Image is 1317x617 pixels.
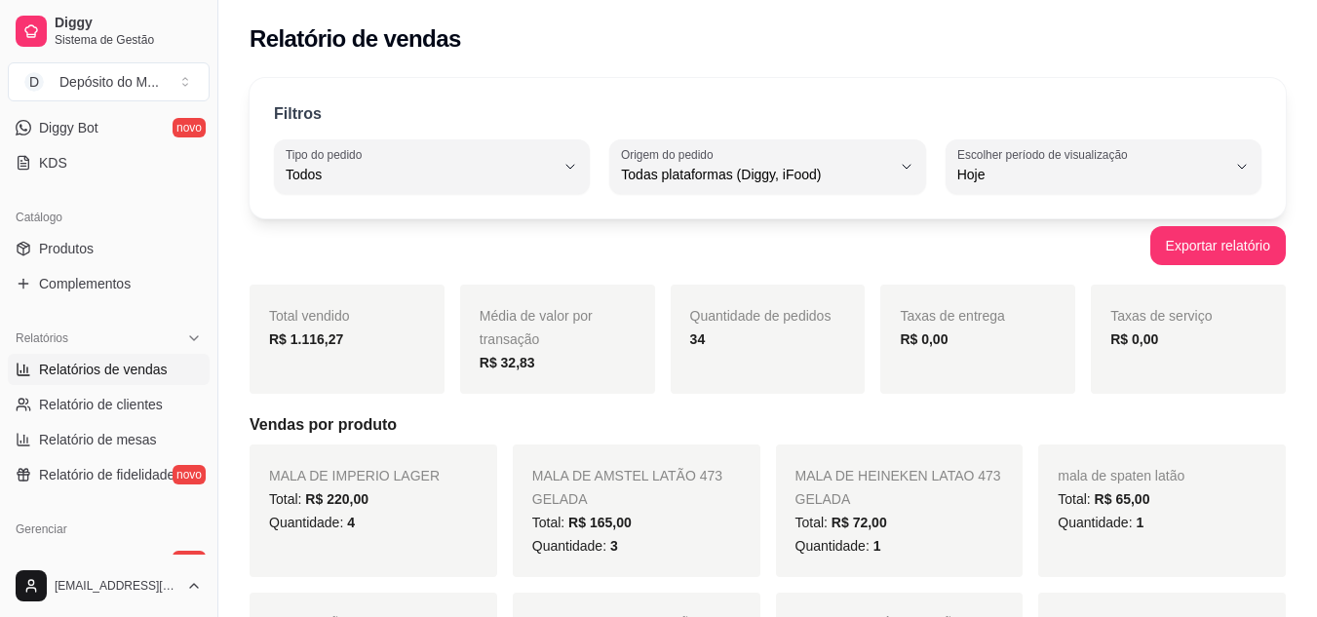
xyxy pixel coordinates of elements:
[480,308,593,347] span: Média de valor por transação
[39,274,131,293] span: Complementos
[8,62,210,101] button: Select a team
[39,430,157,449] span: Relatório de mesas
[8,424,210,455] a: Relatório de mesas
[1095,491,1150,507] span: R$ 65,00
[269,515,355,530] span: Quantidade:
[39,395,163,414] span: Relatório de clientes
[8,459,210,490] a: Relatório de fidelidadenovo
[39,153,67,173] span: KDS
[8,202,210,233] div: Catálogo
[250,23,461,55] h2: Relatório de vendas
[39,239,94,258] span: Produtos
[532,538,618,554] span: Quantidade:
[1058,515,1143,530] span: Quantidade:
[269,331,343,347] strong: R$ 1.116,27
[55,578,178,594] span: [EMAIL_ADDRESS][DOMAIN_NAME]
[1136,515,1143,530] span: 1
[8,8,210,55] a: DiggySistema de Gestão
[8,545,210,576] a: Entregadoresnovo
[8,389,210,420] a: Relatório de clientes
[621,165,890,184] span: Todas plataformas (Diggy, iFood)
[1110,331,1158,347] strong: R$ 0,00
[1058,468,1184,483] span: mala de spaten latão
[347,515,355,530] span: 4
[8,354,210,385] a: Relatórios de vendas
[269,468,440,483] span: MALA DE IMPERIO LAGER
[8,514,210,545] div: Gerenciar
[1110,308,1212,324] span: Taxas de serviço
[269,308,350,324] span: Total vendido
[39,465,174,484] span: Relatório de fidelidade
[269,491,368,507] span: Total:
[873,538,881,554] span: 1
[795,468,1001,507] span: MALA DE HEINEKEN LATAO 473 GELADA
[957,165,1226,184] span: Hoje
[59,72,159,92] div: Depósito do M ...
[610,538,618,554] span: 3
[16,330,68,346] span: Relatórios
[8,112,210,143] a: Diggy Botnovo
[8,147,210,178] a: KDS
[55,15,202,32] span: Diggy
[286,165,555,184] span: Todos
[305,491,368,507] span: R$ 220,00
[621,146,719,163] label: Origem do pedido
[39,118,98,137] span: Diggy Bot
[609,139,925,194] button: Origem do pedidoTodas plataformas (Diggy, iFood)
[286,146,368,163] label: Tipo do pedido
[1150,226,1286,265] button: Exportar relatório
[795,515,887,530] span: Total:
[946,139,1261,194] button: Escolher período de visualizaçãoHoje
[690,308,832,324] span: Quantidade de pedidos
[832,515,887,530] span: R$ 72,00
[532,468,722,507] span: MALA DE AMSTEL LATÃO 473 GELADA
[795,538,881,554] span: Quantidade:
[532,515,632,530] span: Total:
[24,72,44,92] span: D
[8,268,210,299] a: Complementos
[274,102,322,126] p: Filtros
[8,562,210,609] button: [EMAIL_ADDRESS][DOMAIN_NAME]
[900,331,948,347] strong: R$ 0,00
[690,331,706,347] strong: 34
[39,551,121,570] span: Entregadores
[957,146,1134,163] label: Escolher período de visualização
[8,233,210,264] a: Produtos
[250,413,1286,437] h5: Vendas por produto
[274,139,590,194] button: Tipo do pedidoTodos
[39,360,168,379] span: Relatórios de vendas
[480,355,535,370] strong: R$ 32,83
[1058,491,1149,507] span: Total:
[568,515,632,530] span: R$ 165,00
[900,308,1004,324] span: Taxas de entrega
[55,32,202,48] span: Sistema de Gestão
